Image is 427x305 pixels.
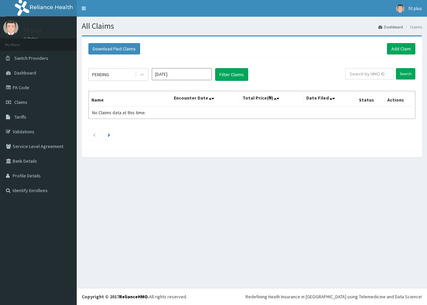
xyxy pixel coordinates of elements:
[92,110,146,116] span: No Claims data at this time.
[404,24,422,30] li: Claims
[387,43,415,54] a: Add Claim
[215,68,248,81] button: Filter Claims
[82,22,422,30] h1: All Claims
[92,71,109,78] div: PENDING
[246,293,422,300] div: Redefining Heath Insurance in [GEOGRAPHIC_DATA] using Telemedicine and Data Science!
[345,68,394,80] input: Search by HMO ID
[23,27,42,33] p: fit plus
[89,91,171,107] th: Name
[82,294,149,300] strong: Copyright © 2017 .
[396,68,415,80] input: Search
[23,36,39,41] a: Online
[396,4,404,13] img: User Image
[14,114,26,120] span: Tariffs
[384,91,415,107] th: Actions
[119,294,148,300] a: RelianceHMO
[3,20,18,35] img: User Image
[93,132,96,138] a: Previous page
[171,91,240,107] th: Encounter Date
[356,91,384,107] th: Status
[240,91,303,107] th: Total Price(₦)
[14,70,36,76] span: Dashboard
[108,132,110,138] a: Next page
[14,55,48,61] span: Switch Providers
[303,91,356,107] th: Date Filed
[77,288,427,305] footer: All rights reserved.
[378,24,403,30] a: Dashboard
[14,99,27,105] span: Claims
[152,68,212,80] input: Select Month and Year
[88,43,140,54] button: Download Paid Claims
[408,5,422,11] span: fit plus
